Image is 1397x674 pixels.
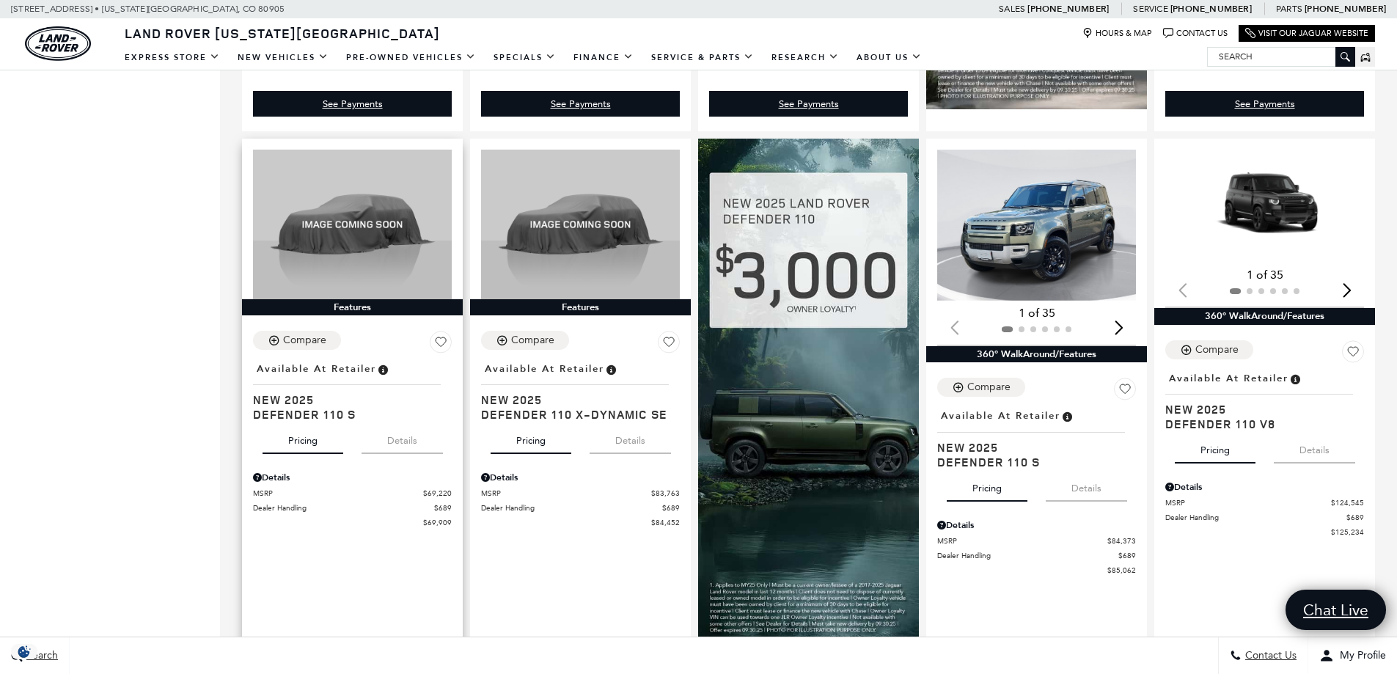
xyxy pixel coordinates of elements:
span: Dealer Handling [253,502,434,513]
span: New 2025 [1165,402,1353,417]
a: Available at RetailerNew 2025Defender 110 V8 [1165,368,1364,431]
span: New 2025 [253,392,441,407]
img: 2025 LAND ROVER Defender 110 S [253,150,452,298]
span: MSRP [1165,497,1331,508]
a: MSRP $83,763 [481,488,680,499]
span: Vehicle is in stock and ready for immediate delivery. Due to demand, availability is subject to c... [376,361,389,377]
div: Features [470,299,691,315]
div: undefined - Defender 110 S [253,91,452,117]
span: $85,062 [1107,565,1136,576]
input: Search [1208,48,1354,65]
div: 360° WalkAround/Features [1154,308,1375,324]
button: Save Vehicle [658,331,680,359]
a: MSRP $84,373 [937,535,1136,546]
div: Compare [1195,343,1239,356]
a: Available at RetailerNew 2025Defender 110 S [937,406,1136,469]
span: MSRP [937,535,1107,546]
span: $689 [662,502,680,513]
img: Land Rover [25,26,91,61]
span: Defender 110 S [253,407,441,422]
a: Hours & Map [1082,28,1152,39]
a: Dealer Handling $689 [1165,512,1364,523]
a: [PHONE_NUMBER] [1305,3,1386,15]
button: Save Vehicle [430,331,452,359]
a: [STREET_ADDRESS] • [US_STATE][GEOGRAPHIC_DATA], CO 80905 [11,4,285,14]
div: Compare [967,381,1011,394]
span: Sales [999,4,1025,14]
button: Compare Vehicle [481,331,569,350]
a: Finance [565,45,642,70]
a: See Payments [709,91,908,117]
span: Service [1133,4,1167,14]
div: 1 of 35 [1165,267,1364,283]
nav: Main Navigation [116,45,931,70]
div: Compare [511,334,554,347]
div: 360° WalkAround/Features [926,346,1147,362]
span: MSRP [481,488,651,499]
span: $69,909 [423,517,452,528]
span: Land Rover [US_STATE][GEOGRAPHIC_DATA] [125,24,440,42]
span: Available at Retailer [485,361,604,377]
img: 2025 LAND ROVER Defender 110 V8 1 [1165,150,1366,263]
a: MSRP $124,545 [1165,497,1364,508]
span: New 2025 [481,392,669,407]
a: [PHONE_NUMBER] [1027,3,1109,15]
span: $69,220 [423,488,452,499]
a: Service & Parts [642,45,763,70]
span: Available at Retailer [257,361,376,377]
div: Next slide [1337,274,1357,306]
a: Research [763,45,848,70]
span: Dealer Handling [481,502,662,513]
img: Opt-Out Icon [7,644,41,659]
a: $85,062 [937,565,1136,576]
span: $84,452 [651,517,680,528]
a: About Us [848,45,931,70]
button: Save Vehicle [1342,340,1364,368]
a: Available at RetailerNew 2025Defender 110 S [253,359,452,422]
a: Land Rover [US_STATE][GEOGRAPHIC_DATA] [116,24,449,42]
span: Defender 110 X-Dynamic SE [481,407,669,422]
span: MSRP [253,488,423,499]
button: pricing tab [1175,431,1255,464]
a: Visit Our Jaguar Website [1245,28,1368,39]
a: Available at RetailerNew 2025Defender 110 X-Dynamic SE [481,359,680,422]
a: See Payments [1165,91,1364,117]
span: $689 [434,502,452,513]
div: undefined - Defender 110 S [709,91,908,117]
div: 1 / 2 [1165,150,1366,263]
button: Compare Vehicle [937,378,1025,397]
span: Defender 110 V8 [1165,417,1353,431]
span: Available at Retailer [941,408,1060,424]
a: $84,452 [481,517,680,528]
button: pricing tab [491,422,571,454]
button: Compare Vehicle [1165,340,1253,359]
span: Chat Live [1296,600,1376,620]
span: New 2025 [937,440,1125,455]
div: Pricing Details - Defender 110 S [937,519,1136,532]
span: Available at Retailer [1169,370,1288,387]
a: land-rover [25,26,91,61]
span: $124,545 [1331,497,1364,508]
a: Chat Live [1286,590,1386,630]
img: 2025 LAND ROVER Defender 110 X-Dynamic SE [481,150,680,298]
a: New Vehicles [229,45,337,70]
a: $69,909 [253,517,452,528]
section: Click to Open Cookie Consent Modal [7,644,41,659]
a: Pre-Owned Vehicles [337,45,485,70]
span: Vehicle is in stock and ready for immediate delivery. Due to demand, availability is subject to c... [1060,408,1074,424]
span: Vehicle is in stock and ready for immediate delivery. Due to demand, availability is subject to c... [604,361,617,377]
a: Contact Us [1163,28,1228,39]
span: Contact Us [1242,650,1297,662]
span: My Profile [1334,650,1386,662]
button: Save Vehicle [1114,378,1136,406]
button: details tab [1046,469,1127,502]
span: $84,373 [1107,535,1136,546]
a: $125,234 [1165,527,1364,538]
button: details tab [590,422,671,454]
a: Dealer Handling $689 [937,550,1136,561]
a: See Payments [253,91,452,117]
a: EXPRESS STORE [116,45,229,70]
span: Parts [1276,4,1302,14]
a: MSRP $69,220 [253,488,452,499]
div: 1 / 2 [937,150,1138,301]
